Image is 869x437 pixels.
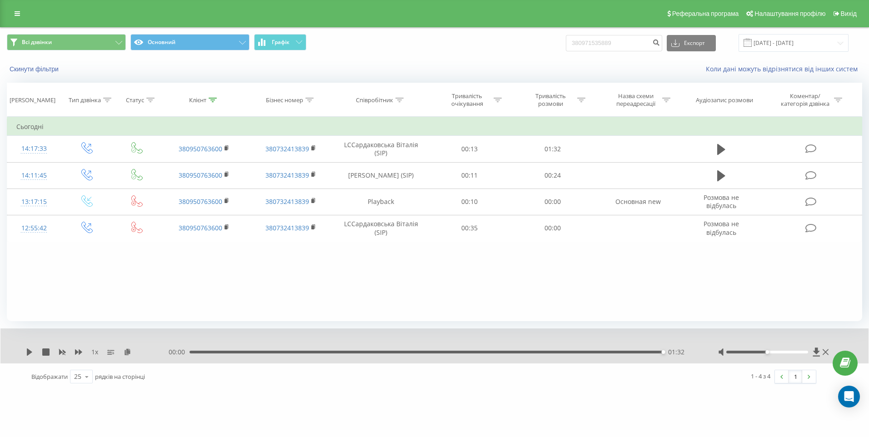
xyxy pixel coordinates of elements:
div: Бізнес номер [266,96,303,104]
td: 01:32 [511,136,595,162]
span: 01:32 [668,348,684,357]
a: 380950763600 [179,223,222,232]
div: Тип дзвінка [69,96,101,104]
span: Реферальна програма [672,10,739,17]
td: Playback [334,189,428,215]
a: 380732413839 [265,223,309,232]
td: Основная new [594,189,681,215]
span: Графік [272,39,290,45]
div: Коментар/категорія дзвінка [779,92,832,108]
span: 1 x [91,348,98,357]
a: 380732413839 [265,197,309,206]
div: [PERSON_NAME] [10,96,55,104]
a: 380732413839 [265,171,309,179]
input: Пошук за номером [566,35,662,51]
a: 1 [789,370,802,383]
td: Сьогодні [7,118,862,136]
button: Експорт [667,35,716,51]
div: Статус [126,96,144,104]
a: 380950763600 [179,197,222,206]
span: Розмова не відбулась [704,219,739,236]
div: Аудіозапис розмови [696,96,753,104]
td: 00:00 [511,215,595,241]
td: 00:24 [511,162,595,189]
span: Відображати [31,372,68,381]
div: 14:11:45 [16,167,51,184]
td: LCСардаковська Віталія (SIP) [334,215,428,241]
span: 00:00 [169,348,190,357]
td: 00:00 [511,189,595,215]
div: 12:55:42 [16,219,51,237]
td: LCСардаковська Віталія (SIP) [334,136,428,162]
span: рядків на сторінці [95,372,145,381]
div: 25 [74,372,81,381]
div: Клієнт [189,96,206,104]
button: Всі дзвінки [7,34,126,50]
div: 13:17:15 [16,193,51,211]
td: [PERSON_NAME] (SIP) [334,162,428,189]
div: Accessibility label [662,350,665,354]
td: 00:11 [428,162,511,189]
div: Співробітник [356,96,393,104]
a: 380950763600 [179,171,222,179]
span: Вихід [841,10,857,17]
span: Налаштування профілю [754,10,825,17]
td: 00:10 [428,189,511,215]
span: Всі дзвінки [22,39,52,46]
div: Назва схеми переадресації [611,92,660,108]
div: Тривалість очікування [443,92,491,108]
td: 00:35 [428,215,511,241]
div: Open Intercom Messenger [838,386,860,407]
td: 00:13 [428,136,511,162]
button: Основний [130,34,250,50]
div: 1 - 4 з 4 [751,372,770,381]
div: Accessibility label [765,350,769,354]
a: 380732413839 [265,144,309,153]
div: Тривалість розмови [526,92,575,108]
a: 380950763600 [179,144,222,153]
button: Графік [254,34,306,50]
div: 14:17:33 [16,140,51,158]
button: Скинути фільтри [7,65,63,73]
span: Розмова не відбулась [704,193,739,210]
a: Коли дані можуть відрізнятися вiд інших систем [706,65,862,73]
